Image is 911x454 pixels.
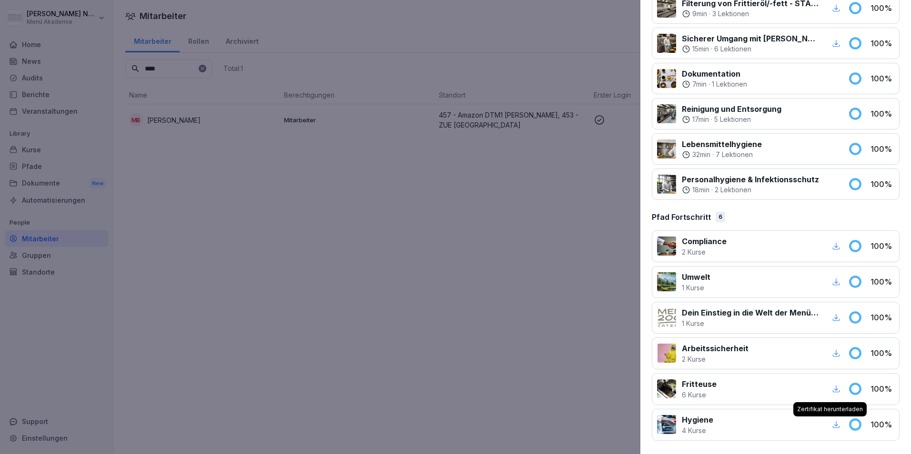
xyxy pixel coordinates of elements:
[716,212,725,222] div: 6
[682,414,713,425] p: Hygiene
[682,79,747,89] div: ·
[682,378,717,390] p: Fritteuse
[712,79,747,89] p: 1 Lektionen
[682,33,819,44] p: Sicherer Umgang mit [PERSON_NAME]
[692,79,707,89] p: 7 min
[692,150,710,159] p: 32 min
[682,307,819,318] p: Dein Einstieg in die Welt der Menü 2000 Akademie
[682,343,749,354] p: Arbeitssicherheit
[871,383,894,395] p: 100 %
[682,390,717,400] p: 6 Kurse
[692,185,709,195] p: 18 min
[682,138,762,150] p: Lebensmittelhygiene
[871,73,894,84] p: 100 %
[682,103,781,115] p: Reinigung und Entsorgung
[871,2,894,14] p: 100 %
[871,312,894,323] p: 100 %
[682,150,762,159] div: ·
[871,240,894,252] p: 100 %
[714,44,751,54] p: 6 Lektionen
[871,178,894,190] p: 100 %
[682,283,710,293] p: 1 Kurse
[682,9,819,19] div: ·
[871,143,894,155] p: 100 %
[682,318,819,328] p: 1 Kurse
[652,211,711,223] p: Pfad Fortschritt
[682,247,727,257] p: 2 Kurse
[871,108,894,119] p: 100 %
[714,115,751,124] p: 5 Lektionen
[682,271,710,283] p: Umwelt
[682,68,747,79] p: Dokumentation
[682,115,781,124] div: ·
[716,150,753,159] p: 7 Lektionen
[682,185,819,195] div: ·
[682,44,819,54] div: ·
[692,44,709,54] p: 15 min
[712,9,749,19] p: 3 Lektionen
[871,38,894,49] p: 100 %
[682,236,727,247] p: Compliance
[682,174,819,185] p: Personalhygiene & Infektionsschutz
[715,185,751,195] p: 2 Lektionen
[682,354,749,364] p: 2 Kurse
[871,347,894,359] p: 100 %
[793,402,867,416] div: Zertifikat herunterladen
[871,419,894,430] p: 100 %
[871,276,894,287] p: 100 %
[682,425,713,435] p: 4 Kurse
[692,9,707,19] p: 9 min
[692,115,709,124] p: 17 min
